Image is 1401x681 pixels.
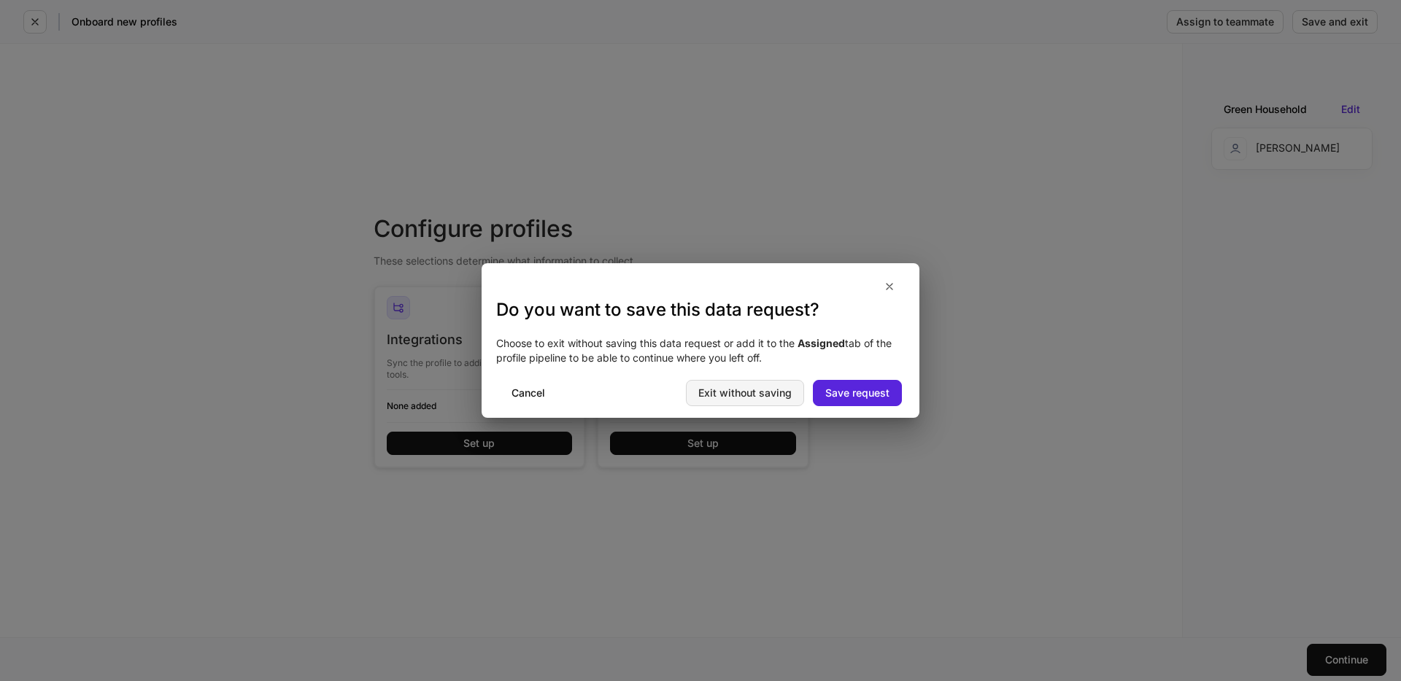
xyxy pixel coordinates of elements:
h3: Do you want to save this data request? [496,298,905,322]
div: Save request [825,388,889,398]
div: Exit without saving [698,388,792,398]
button: Cancel [499,380,557,406]
button: Save request [813,380,902,406]
div: Choose to exit without saving this data request or add it to the tab of the profile pipeline to b... [482,322,919,380]
strong: Assigned [798,337,845,349]
button: Exit without saving [686,380,804,406]
div: Cancel [512,388,545,398]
